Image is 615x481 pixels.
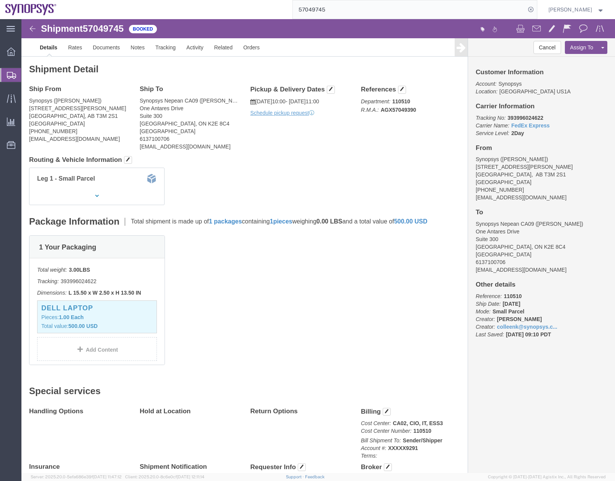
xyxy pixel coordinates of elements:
span: Server: 2025.20.0-5efa686e39f [31,474,122,479]
span: Client: 2025.20.0-8c6e0cf [125,474,204,479]
a: Feedback [305,474,325,479]
button: [PERSON_NAME] [548,5,605,14]
span: Zach Anderson [548,5,592,14]
a: Support [286,474,305,479]
img: logo [5,4,57,15]
span: [DATE] 12:11:14 [177,474,204,479]
iframe: FS Legacy Container [21,19,615,473]
span: Copyright © [DATE]-[DATE] Agistix Inc., All Rights Reserved [488,474,606,480]
input: Search for shipment number, reference number [293,0,525,19]
span: [DATE] 11:47:12 [93,474,122,479]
